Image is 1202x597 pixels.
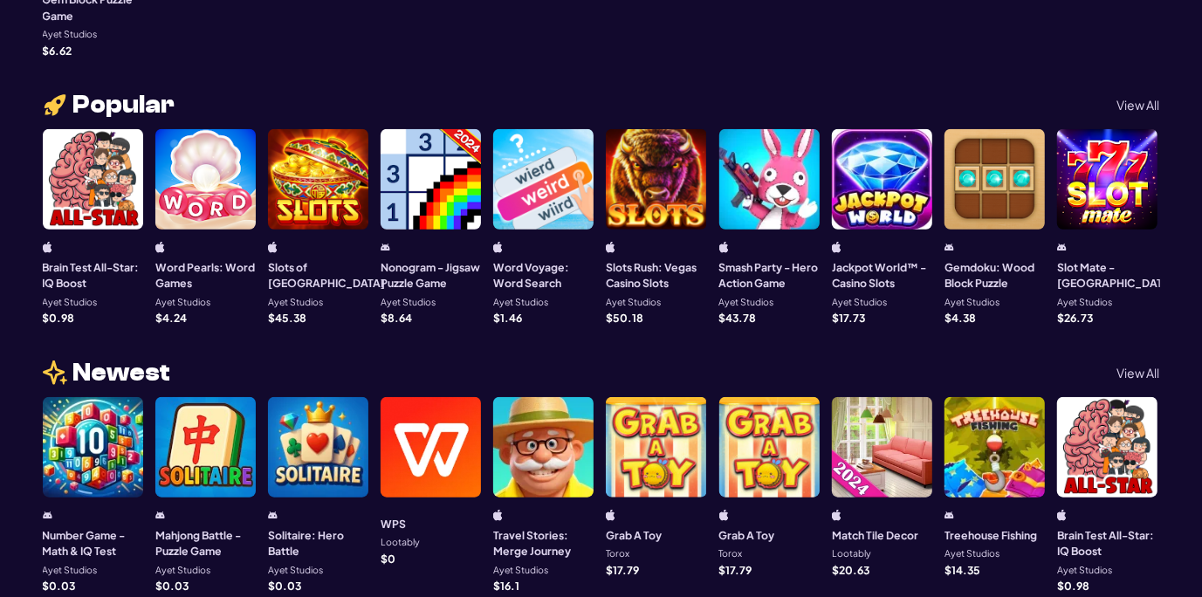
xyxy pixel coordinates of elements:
[43,30,98,39] p: Ayet Studios
[43,45,72,56] p: $ 6.62
[719,510,729,521] img: iphone/ipad
[381,553,395,564] p: $ 0
[1057,298,1112,307] p: Ayet Studios
[73,360,171,385] span: Newest
[719,312,757,323] p: $ 43.78
[944,527,1037,543] h3: Treehouse Fishing
[944,298,999,307] p: Ayet Studios
[832,312,865,323] p: $ 17.73
[1057,510,1067,521] img: ios
[606,527,662,543] h3: Grab A Toy
[1117,367,1160,379] p: View All
[719,298,774,307] p: Ayet Studios
[43,259,143,292] h3: Brain Test All-Star: IQ Boost
[268,298,323,307] p: Ayet Studios
[1057,527,1157,559] h3: Brain Test All-Star: IQ Boost
[719,549,743,559] p: Torox
[381,538,420,547] p: Lootably
[381,516,406,532] h3: WPS
[43,242,52,253] img: ios
[43,510,52,521] img: android
[832,298,887,307] p: Ayet Studios
[606,298,661,307] p: Ayet Studios
[155,259,256,292] h3: Word Pearls: Word Games
[381,312,412,323] p: $ 8.64
[832,242,841,253] img: ios
[268,259,385,292] h3: Slots of [GEOGRAPHIC_DATA]
[832,259,932,292] h3: Jackpot World™ - Casino Slots
[944,549,999,559] p: Ayet Studios
[1057,312,1093,323] p: $ 26.73
[493,580,519,591] p: $ 16.1
[155,242,165,253] img: ios
[944,259,1045,292] h3: Gemdoku: Wood Block Puzzle
[155,312,187,323] p: $ 4.24
[1057,580,1089,591] p: $ 0.98
[268,312,306,323] p: $ 45.38
[1057,242,1067,253] img: android
[1117,99,1160,111] p: View All
[493,527,594,559] h3: Travel Stories: Merge Journey
[268,527,368,559] h3: Solitaire: Hero Battle
[381,298,436,307] p: Ayet Studios
[606,312,643,323] p: $ 50.18
[493,312,522,323] p: $ 1.46
[719,527,775,543] h3: Grab A Toy
[719,242,729,253] img: ios
[155,527,256,559] h3: Mahjong Battle - Puzzle Game
[606,565,639,575] p: $ 17.79
[719,565,752,575] p: $ 17.79
[606,510,615,521] img: iphone/ipad
[381,259,481,292] h3: Nonogram - Jigsaw Puzzle Game
[493,510,503,521] img: ios
[43,360,67,385] img: news
[268,566,323,575] p: Ayet Studios
[43,298,98,307] p: Ayet Studios
[155,580,189,591] p: $ 0.03
[43,312,75,323] p: $ 0.98
[43,566,98,575] p: Ayet Studios
[944,312,976,323] p: $ 4.38
[493,259,594,292] h3: Word Voyage: Word Search
[606,242,615,253] img: ios
[493,298,548,307] p: Ayet Studios
[155,510,165,521] img: android
[381,242,390,253] img: android
[493,242,503,253] img: ios
[832,565,869,575] p: $ 20.63
[43,527,143,559] h3: Number Game - Math & IQ Test
[1057,566,1112,575] p: Ayet Studios
[155,566,210,575] p: Ayet Studios
[43,580,76,591] p: $ 0.03
[1057,259,1174,292] h3: Slot Mate - [GEOGRAPHIC_DATA]
[268,580,301,591] p: $ 0.03
[832,510,841,521] img: ios
[268,510,278,521] img: android
[43,93,67,118] img: rocket
[719,259,820,292] h3: Smash Party - Hero Action Game
[606,259,706,292] h3: Slots Rush: Vegas Casino Slots
[268,242,278,253] img: ios
[944,242,954,253] img: android
[832,527,918,543] h3: Match Tile Decor
[493,566,548,575] p: Ayet Studios
[832,549,871,559] p: Lootably
[944,510,954,521] img: android
[944,565,980,575] p: $ 14.35
[155,298,210,307] p: Ayet Studios
[73,93,175,117] span: Popular
[606,549,629,559] p: Torox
